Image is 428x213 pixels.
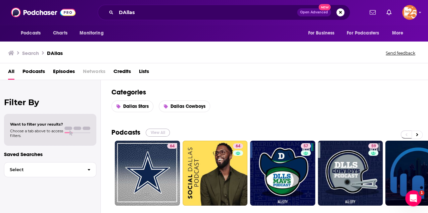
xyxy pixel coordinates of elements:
button: View All [146,129,170,137]
a: All [8,66,14,80]
span: Want to filter your results? [10,122,63,127]
h3: Search [22,50,39,56]
span: Open Advanced [300,11,328,14]
a: Charts [49,27,72,40]
a: 64 [167,143,177,149]
span: 64 [236,143,240,150]
button: open menu [342,27,389,40]
img: User Profile [402,5,417,20]
a: 64 [115,141,180,206]
h2: Categories [111,88,417,96]
button: open menu [387,27,412,40]
button: open menu [303,27,343,40]
button: Send feedback [384,50,417,56]
span: Choose a tab above to access filters. [10,129,63,138]
h2: Podcasts [111,128,140,137]
span: Dallas Cowboys [171,103,205,109]
a: Lists [139,66,149,80]
a: Episodes [53,66,75,80]
a: 59 [368,143,378,149]
span: For Podcasters [347,28,379,38]
a: 64 [183,141,248,206]
span: 1 [419,190,424,196]
a: 64 [233,143,243,149]
a: Dallas Stars [111,100,153,112]
a: 57 [301,143,311,149]
span: 57 [303,143,308,150]
h2: Filter By [4,97,96,107]
span: New [319,4,331,10]
span: Logged in as kerrifulks [402,5,417,20]
span: For Business [308,28,334,38]
span: More [392,28,403,38]
span: Podcasts [21,28,41,38]
div: Search podcasts, credits, & more... [98,5,350,20]
span: Networks [83,66,105,80]
span: Select [4,167,82,172]
a: Credits [113,66,131,80]
input: Search podcasts, credits, & more... [116,7,297,18]
button: open menu [16,27,49,40]
a: PodcastsView All [111,128,170,137]
span: Dallas Stars [123,103,149,109]
a: 59 [318,141,383,206]
a: Podcasts [22,66,45,80]
a: 57 [250,141,315,206]
h3: DAllas [47,50,63,56]
a: Show notifications dropdown [384,7,394,18]
a: Show notifications dropdown [367,7,378,18]
button: open menu [75,27,112,40]
button: Show profile menu [402,5,417,20]
button: Select [4,162,96,177]
span: Charts [53,28,67,38]
img: Podchaser - Follow, Share and Rate Podcasts [11,6,76,19]
p: Saved Searches [4,151,96,157]
span: Monitoring [80,28,103,38]
span: 64 [170,143,175,150]
iframe: Intercom live chat [405,190,421,206]
a: Dallas Cowboys [159,100,210,112]
span: 59 [371,143,376,150]
button: Open AdvancedNew [297,8,331,16]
